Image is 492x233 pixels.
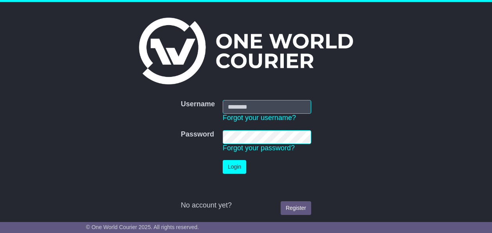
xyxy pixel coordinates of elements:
[223,114,296,122] a: Forgot your username?
[181,201,311,210] div: No account yet?
[223,160,246,174] button: Login
[86,224,199,230] span: © One World Courier 2025. All rights reserved.
[139,18,353,84] img: One World
[181,100,215,109] label: Username
[281,201,311,215] a: Register
[223,144,295,152] a: Forgot your password?
[181,130,214,139] label: Password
